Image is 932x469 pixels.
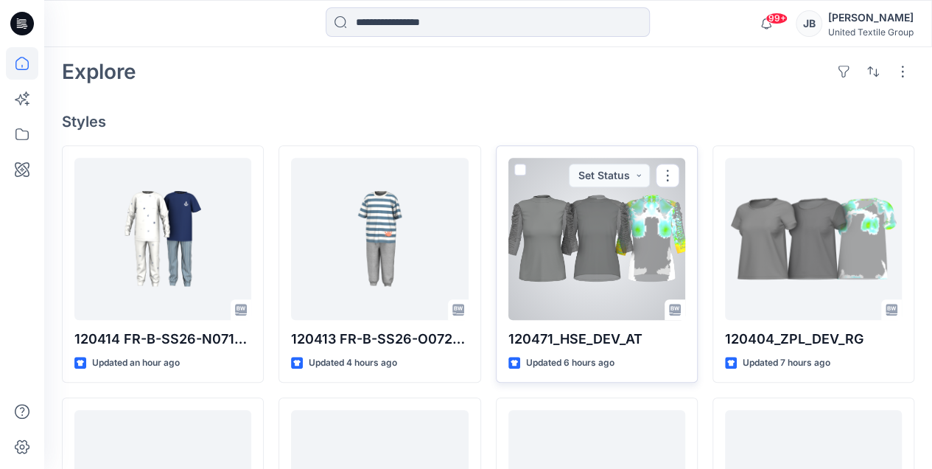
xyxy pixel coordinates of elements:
span: 99+ [765,13,788,24]
h2: Explore [62,60,136,83]
div: United Textile Group [828,27,914,38]
div: JB [796,10,822,37]
a: 120414 FR-B-SS26-N071-CK [74,158,251,320]
p: 120471_HSE_DEV_AT [508,329,685,350]
p: 120404_ZPL_DEV_RG [725,329,902,350]
p: Updated 7 hours ago [743,355,830,371]
a: 120413 FR-B-SS26-O072-CK [291,158,468,320]
p: Updated 4 hours ago [309,355,397,371]
a: 120404_ZPL_DEV_RG [725,158,902,320]
p: Updated 6 hours ago [526,355,614,371]
a: 120471_HSE_DEV_AT [508,158,685,320]
div: [PERSON_NAME] [828,9,914,27]
h4: Styles [62,113,914,131]
p: Updated an hour ago [92,355,180,371]
p: 120413 FR-B-SS26-O072-CK [291,329,468,350]
p: 120414 FR-B-SS26-N071-CK [74,329,251,350]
